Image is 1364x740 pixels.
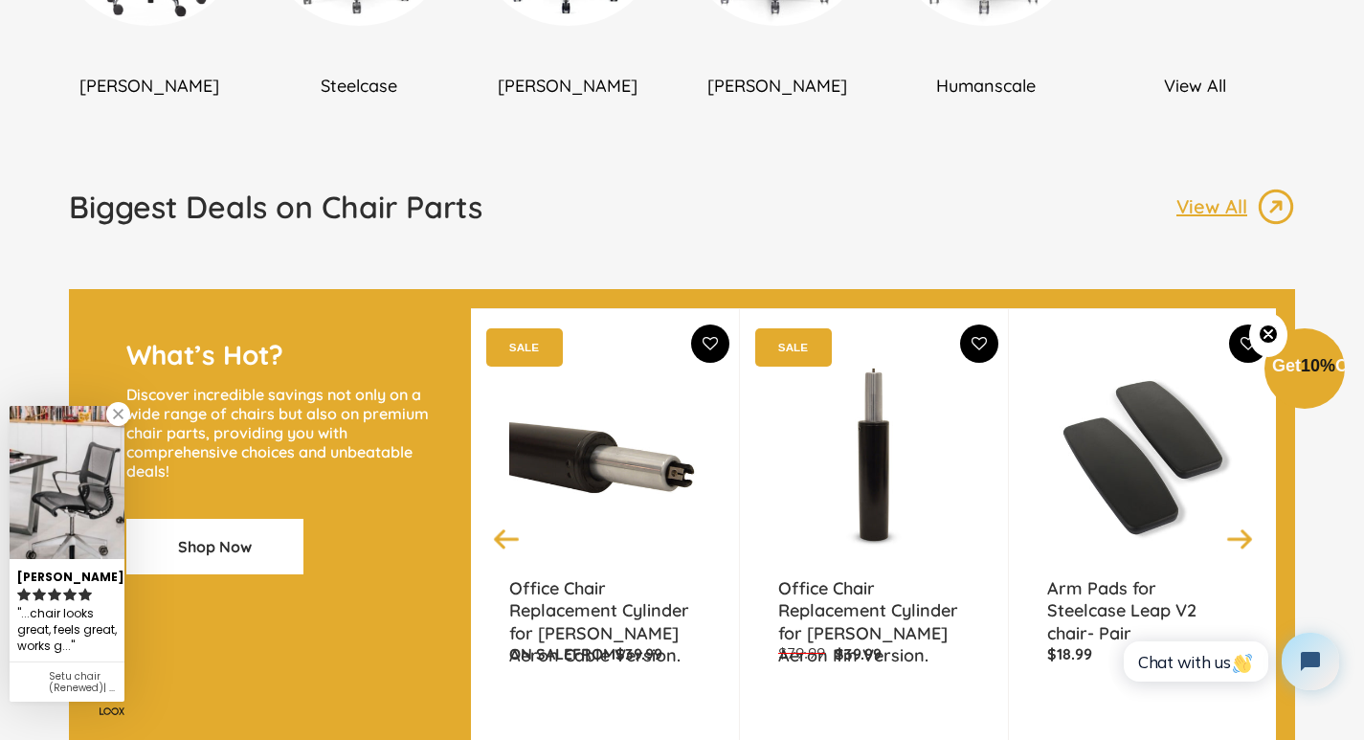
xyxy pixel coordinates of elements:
img: Esther R. review of Setu chair (Renewed)| Blue [10,406,124,559]
iframe: Tidio Chat [1108,617,1355,706]
span: $18.99 [1047,644,1092,663]
svg: rating icon full [33,588,46,601]
p: from [509,644,701,664]
h2: [PERSON_NAME] [55,75,245,97]
img: Arm Pads for Steelcase Leap V2 chair- Pair - chairorama [1047,338,1239,577]
span: $39.99 [615,644,662,663]
span: $79.99 [778,644,825,662]
a: Office Chair Replacement Cylinder for Herman Miller Aeron Pin Version. - chairorama Office Chair ... [778,338,970,577]
h2: What’s Hot? [126,338,432,371]
a: Office Chair Replacement Cylinder for Herman Miller Aeron Cable Version. - chairorama Office Chai... [509,338,701,577]
div: Get10%OffClose teaser [1264,330,1345,411]
text: SALE [778,341,808,353]
h2: [PERSON_NAME] [682,75,873,97]
button: Previous [490,521,524,554]
p: View All [1176,194,1257,219]
a: Office Chair Replacement Cylinder for [PERSON_NAME] Aeron Pin Version. [778,577,970,625]
button: Add To Wishlist [960,325,998,363]
a: View All [1176,188,1295,226]
span: 10% [1301,356,1335,375]
h2: [PERSON_NAME] [473,75,663,97]
svg: rating icon full [17,588,31,601]
img: Office Chair Replacement Cylinder for Herman Miller Aeron Cable Version. - chairorama [509,338,701,577]
text: SALE [509,341,539,353]
img: Office Chair Replacement Cylinder for Herman Miller Aeron Pin Version. - chairorama [778,338,970,577]
svg: rating icon full [63,588,77,601]
div: Setu chair (Renewed)| Blue [49,671,117,694]
span: Get Off [1272,356,1360,375]
h1: Biggest Deals on Chair Parts [69,188,482,226]
button: Next [1223,521,1257,554]
span: $39.99 [835,644,882,663]
img: image_13.png [1257,188,1295,226]
h2: View All [1101,75,1291,97]
a: Shop Now [126,519,303,574]
div: ...chair looks great, feels great, works great.... [17,604,117,657]
svg: rating icon full [48,588,61,601]
button: Close teaser [1249,313,1287,357]
a: Biggest Deals on Chair Parts [69,188,482,241]
a: Arm Pads for Steelcase Leap V2 chair- Pair - chairorama Arm Pads for Steelcase Leap V2 chair- Pai... [1047,338,1239,577]
div: [PERSON_NAME] [17,562,117,586]
strong: On Sale [509,644,572,663]
a: Office Chair Replacement Cylinder for [PERSON_NAME] Aeron Cable Version. [509,577,701,625]
h2: Steelcase [264,75,455,97]
h2: Humanscale [891,75,1082,97]
p: Discover incredible savings not only on a wide range of chairs but also on premium chair parts, p... [126,385,432,481]
a: Arm Pads for Steelcase Leap V2 chair- Pair [1047,577,1239,625]
button: Add To Wishlist [1229,325,1267,363]
svg: rating icon full [78,588,92,601]
button: Add To Wishlist [691,325,729,363]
